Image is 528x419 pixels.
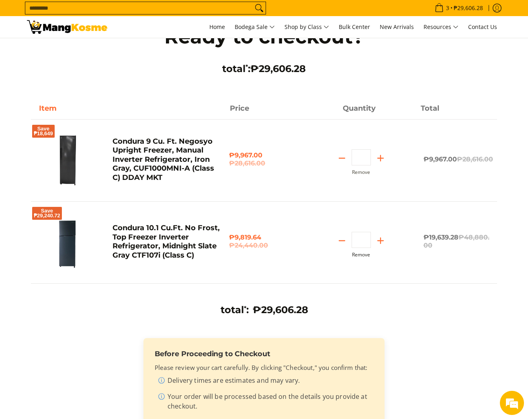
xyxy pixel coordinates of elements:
span: ₱9,819.64 [229,233,299,250]
nav: Main Menu [115,16,501,38]
del: ₱24,440.00 [229,241,299,250]
span: ₱29,606.28 [452,5,484,11]
button: Remove [352,169,370,175]
button: Add [371,152,390,165]
a: Resources [420,16,463,38]
button: Search [253,2,266,14]
button: Add [371,234,390,247]
span: Contact Us [468,23,497,31]
span: • [432,4,485,12]
span: ₱9,967.00 [229,151,299,167]
button: Subtract [332,152,352,165]
a: Bulk Center [335,16,374,38]
a: Shop by Class [280,16,333,38]
del: ₱48,880.00 [424,233,489,249]
h3: Before Proceeding to Checkout [155,349,373,358]
span: Shop by Class [284,22,329,32]
a: Contact Us [464,16,501,38]
del: ₱28,616.00 [457,155,493,163]
img: Your Shopping Cart | Mang Kosme [27,20,107,34]
span: Save ₱18,649 [34,126,53,136]
textarea: Type your message and hit 'Enter' [4,220,153,248]
a: New Arrivals [376,16,418,38]
img: Default Title Condura 9 Cu. Ft. Negosyo Upright Freezer, Manual Inverter Refrigerator, Iron Gray,... [35,128,100,193]
span: Resources [424,22,458,32]
button: Subtract [332,234,352,247]
span: Bulk Center [339,23,370,31]
li: Delivery times are estimates and may vary. [158,376,373,388]
h3: total : [221,304,249,316]
a: Home [205,16,229,38]
span: New Arrivals [380,23,414,31]
span: Home [209,23,225,31]
del: ₱28,616.00 [229,159,299,167]
li: Your order will be processed based on the details you provide at checkout. [158,392,373,414]
div: Chat with us now [42,45,135,56]
span: ₱9,967.00 [424,155,493,163]
a: Condura 10.1 Cu.Ft. No Frost, Top Freezer Inverter Refrigerator, Midnight Slate Gray CTF107i (Cla... [113,223,220,260]
img: Default Title Condura 10.1 Cu.Ft. No Frost, Top Freezer Inverter Refrigerator, Midnight Slate Gra... [35,210,100,275]
span: Save ₱29,240.72 [34,208,60,218]
span: Bodega Sale [235,22,275,32]
span: ₱29,606.28 [250,63,306,74]
a: Condura 9 Cu. Ft. Negosyo Upright Freezer, Manual Inverter Refrigerator, Iron Gray, CUF1000MNI-A ... [113,137,214,182]
span: We're online! [47,101,111,183]
span: ₱19,639.28 [424,233,489,249]
h3: total : [147,63,381,75]
button: Remove [352,252,370,258]
span: ₱29,606.28 [253,304,308,316]
span: 3 [445,5,450,11]
div: Minimize live chat window [132,4,151,23]
a: Bodega Sale [231,16,279,38]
